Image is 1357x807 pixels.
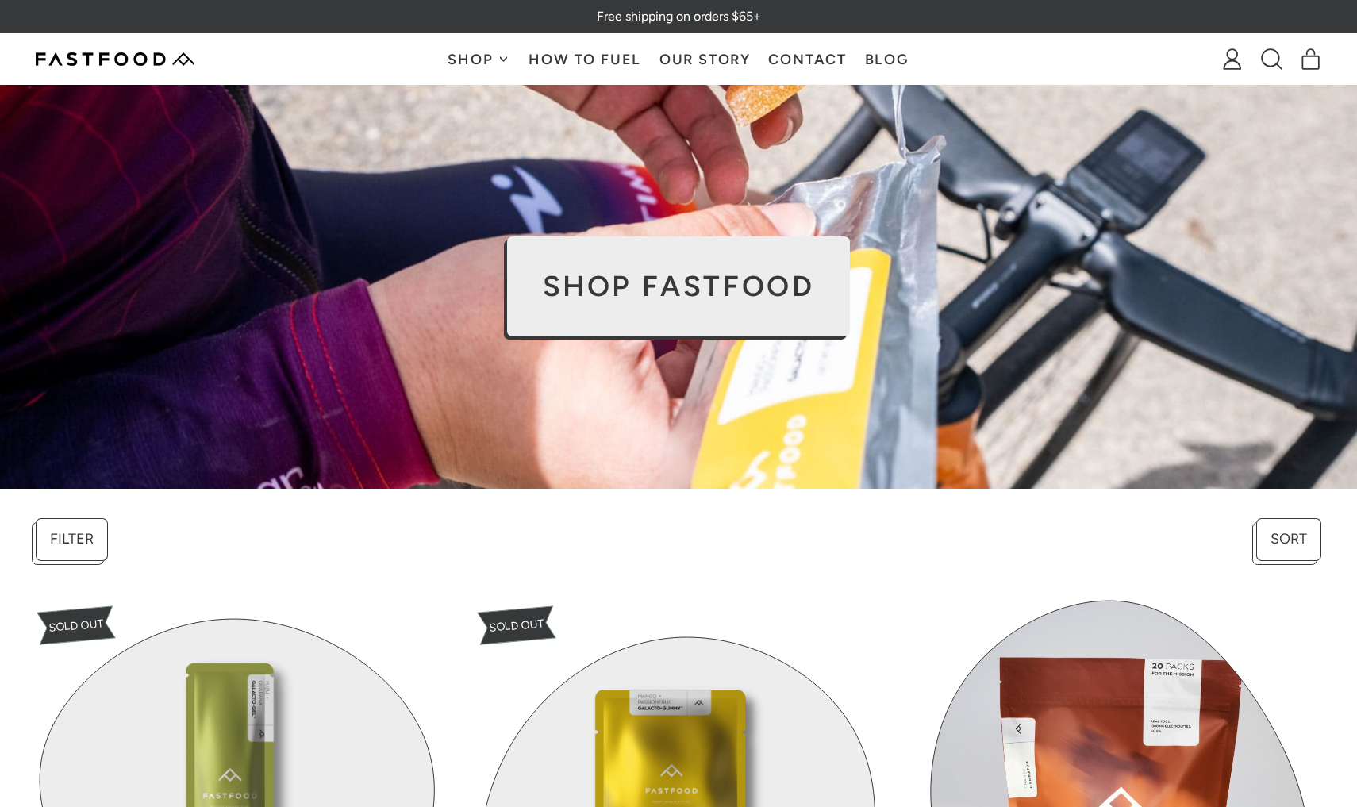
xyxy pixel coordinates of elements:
[855,34,918,84] a: Blog
[36,52,194,66] img: Fastfood
[448,52,497,67] span: Shop
[651,34,760,84] a: Our Story
[1256,518,1321,561] button: Sort
[759,34,855,84] a: Contact
[439,34,520,84] button: Shop
[36,518,108,561] button: Filter
[520,34,650,84] a: How To Fuel
[543,272,815,301] h2: SHOP FASTFOOD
